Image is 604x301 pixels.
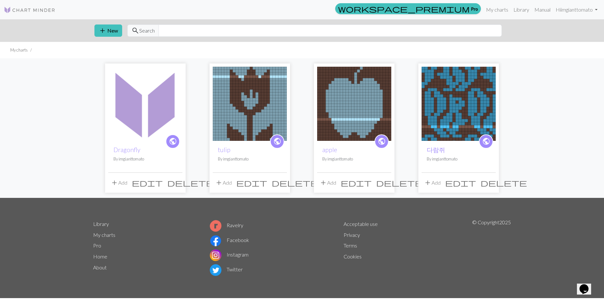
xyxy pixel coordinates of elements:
[374,177,425,189] button: Delete
[341,178,372,187] span: edit
[210,220,221,232] img: Ravelry logo
[213,177,234,189] button: Add
[482,136,490,146] span: public
[443,177,478,189] button: Edit
[113,156,177,162] p: By imgianttomato
[139,27,155,34] span: Search
[344,242,357,248] a: Terms
[322,156,386,162] p: By imgianttomato
[338,4,470,13] span: workspace_premium
[378,136,386,146] span: public
[317,177,338,189] button: Add
[93,242,101,248] a: Pro
[108,100,182,106] a: Dragonfly
[273,136,281,146] span: public
[213,100,287,106] a: tulip
[130,177,165,189] button: Edit
[335,3,481,14] a: Pro
[218,156,282,162] p: By imgianttomato
[273,135,281,148] i: public
[210,266,243,272] a: Twitter
[165,177,216,189] button: Delete
[344,253,362,259] a: Cookies
[272,178,318,187] span: delete
[210,251,248,257] a: Instagram
[236,178,267,187] span: edit
[322,146,337,153] a: apple
[108,67,182,141] img: Dragonfly
[169,136,177,146] span: public
[236,179,267,187] i: Edit
[234,177,269,189] button: Edit
[213,67,287,141] img: tulip
[210,222,243,228] a: Ravelry
[132,179,163,187] i: Edit
[169,135,177,148] i: public
[215,178,223,187] span: add
[532,3,553,16] a: Manual
[132,178,163,187] span: edit
[375,134,389,149] a: public
[427,146,445,153] a: 다람쥐
[478,177,529,189] button: Delete
[445,179,476,187] i: Edit
[270,134,284,149] a: public
[479,134,493,149] a: public
[319,178,327,187] span: add
[93,232,115,238] a: My charts
[427,156,491,162] p: By imgianttomato
[422,177,443,189] button: Add
[472,218,511,277] p: © Copyright 2025
[113,146,140,153] a: Dragonfly
[210,235,221,247] img: Facebook logo
[422,100,496,106] a: 다람쥐
[218,146,230,153] a: tulip
[10,47,28,53] li: My charts
[94,24,122,37] button: New
[93,253,107,259] a: Home
[269,177,320,189] button: Delete
[210,264,221,276] img: Twitter logo
[317,67,391,141] img: apple
[553,3,600,16] a: Hiimgianttomato
[341,179,372,187] i: Edit
[482,135,490,148] i: public
[424,178,432,187] span: add
[445,178,476,187] span: edit
[422,67,496,141] img: 다람쥐
[210,237,249,243] a: Facebook
[344,221,378,227] a: Acceptable use
[511,3,532,16] a: Library
[111,178,118,187] span: add
[317,100,391,106] a: apple
[481,178,527,187] span: delete
[167,178,214,187] span: delete
[93,264,107,270] a: About
[210,249,221,261] img: Instagram logo
[338,177,374,189] button: Edit
[108,177,130,189] button: Add
[376,178,423,187] span: delete
[132,26,139,35] span: search
[4,6,55,14] img: Logo
[166,134,180,149] a: public
[378,135,386,148] i: public
[99,26,106,35] span: add
[93,221,109,227] a: Library
[344,232,360,238] a: Privacy
[483,3,511,16] a: My charts
[577,275,598,295] iframe: chat widget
